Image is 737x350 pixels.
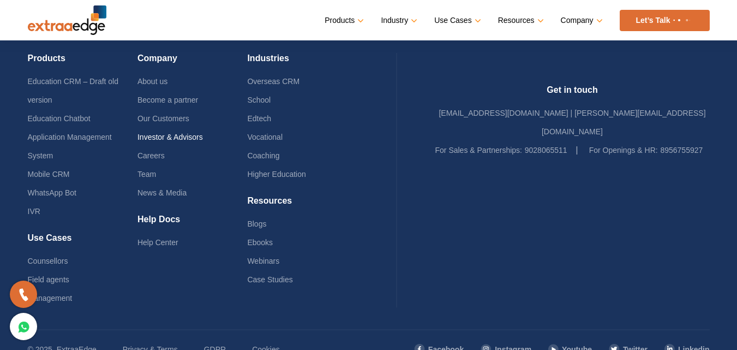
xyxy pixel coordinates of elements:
a: Company [561,13,601,28]
a: Ebooks [247,238,273,247]
a: Mobile CRM [28,170,70,179]
h4: Help Docs [137,214,247,233]
a: School [247,96,271,104]
h4: Industries [247,53,357,72]
a: Industry [381,13,415,28]
a: Blogs [247,220,266,228]
a: Team [137,170,156,179]
a: Coaching [247,151,279,160]
a: WhatsApp Bot [28,188,77,197]
a: Edtech [247,114,271,123]
a: Let’s Talk [620,10,710,31]
a: Vocational [247,133,283,141]
a: Products [325,13,362,28]
a: 8956755927 [660,146,703,155]
h4: Resources [247,195,357,215]
a: Application Management System [28,133,112,160]
a: Management [28,294,73,302]
a: [EMAIL_ADDRESS][DOMAIN_NAME] | [PERSON_NAME][EMAIL_ADDRESS][DOMAIN_NAME] [439,109,705,136]
h4: Company [137,53,247,72]
h4: Use Cases [28,233,137,252]
a: Our Customers [137,114,189,123]
a: Case Studies [247,275,292,284]
h4: Get in touch [435,85,710,104]
label: For Openings & HR: [589,141,658,159]
a: 9028065511 [525,146,567,155]
a: Investor & Advisors [137,133,203,141]
a: Overseas CRM [247,77,299,86]
a: Careers [137,151,165,160]
a: IVR [28,207,40,216]
a: Become a partner [137,96,198,104]
a: Help Center [137,238,178,247]
a: Higher Education [247,170,305,179]
h4: Products [28,53,137,72]
a: News & Media [137,188,187,197]
a: About us [137,77,167,86]
a: Education Chatbot [28,114,91,123]
a: Webinars [247,257,279,265]
a: Counsellors [28,257,68,265]
label: For Sales & Partnerships: [435,141,523,159]
a: Education CRM – Draft old version [28,77,119,104]
a: Use Cases [434,13,478,28]
a: Resources [498,13,542,28]
a: Field agents [28,275,69,284]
